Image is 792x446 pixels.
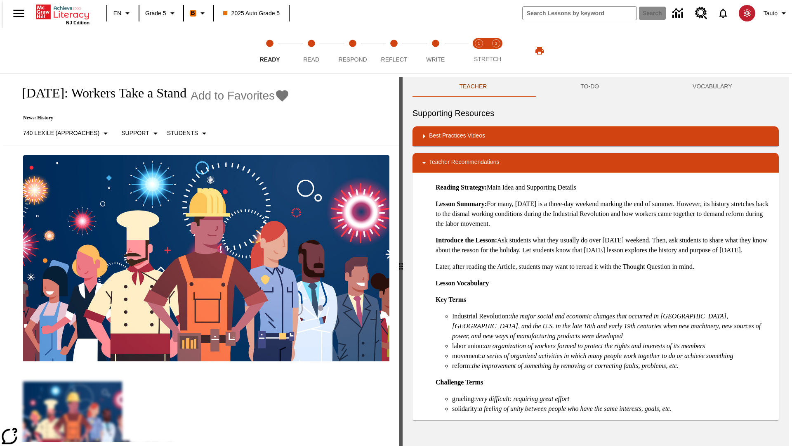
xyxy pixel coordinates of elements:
[690,2,712,24] a: Resource Center, Will open in new tab
[412,153,779,173] div: Teacher Recommendations
[303,56,319,63] span: Read
[191,8,195,18] span: B
[429,131,485,141] p: Best Practices Videos
[13,85,186,101] h1: [DATE]: Workers Take a Stand
[484,342,705,349] em: an organization of workers formed to protect the rights and interests of its members
[246,28,294,74] button: Ready step 1 of 5
[118,126,163,141] button: Scaffolds, Support
[646,77,779,97] button: VOCABULARY
[426,56,445,63] span: Write
[436,184,487,191] strong: Reading Strategy:
[739,5,755,21] img: avatar image
[482,352,733,359] em: a series of organized activities in which many people work together to do or achieve something
[3,77,399,442] div: reading
[436,199,772,229] p: For many, [DATE] is a three-day weekend marking the end of summer. However, its history stretches...
[436,183,772,192] p: Main Idea and Supporting Details
[667,2,690,25] a: Data Center
[7,1,31,26] button: Open side menu
[436,262,772,272] p: Later, after reading the Article, students may want to reread it with the Thought Question in mind.
[526,43,553,58] button: Print
[287,28,335,74] button: Read step 2 of 5
[436,235,772,255] p: Ask students what they usually do over [DATE] weekend. Then, ask students to share what they know...
[452,361,772,371] li: reform:
[167,129,198,138] p: Students
[13,115,290,121] p: News: History
[429,158,499,168] p: Teacher Recommendations
[381,56,408,63] span: Reflect
[478,41,480,45] text: 1
[66,20,90,25] span: NJ Edition
[191,88,290,103] button: Add to Favorites - Labor Day: Workers Take a Stand
[474,56,501,62] span: STRETCH
[338,56,367,63] span: Respond
[523,7,636,20] input: search field
[479,405,672,412] em: a feeling of unity between people who have the same interests, goals, etc.
[452,313,761,339] em: the major social and economic changes that occurred in [GEOGRAPHIC_DATA], [GEOGRAPHIC_DATA], and ...
[712,2,734,24] a: Notifications
[403,77,789,446] div: activity
[412,28,460,74] button: Write step 5 of 5
[412,126,779,146] div: Best Practices Videos
[495,41,497,45] text: 2
[452,341,772,351] li: labor union:
[452,404,772,414] li: solidarity:
[467,28,491,74] button: Stretch Read step 1 of 2
[113,9,121,18] span: EN
[452,351,772,361] li: movement:
[145,9,166,18] span: Grade 5
[399,77,403,446] div: Press Enter or Spacebar and then press right and left arrow keys to move the slider
[191,89,275,102] span: Add to Favorites
[452,394,772,404] li: grueling:
[534,77,646,97] button: TO-DO
[370,28,418,74] button: Reflect step 4 of 5
[412,107,779,120] h6: Supporting Resources
[329,28,377,74] button: Respond step 3 of 5
[121,129,149,138] p: Support
[764,9,778,18] span: Tauto
[484,28,508,74] button: Stretch Respond step 2 of 2
[412,77,779,97] div: Instructional Panel Tabs
[23,155,389,362] img: A banner with a blue background shows an illustrated row of diverse men and women dressed in clot...
[734,2,760,24] button: Select a new avatar
[36,3,90,25] div: Home
[260,56,280,63] span: Ready
[142,6,181,21] button: Grade: Grade 5, Select a grade
[164,126,212,141] button: Select Student
[436,296,466,303] strong: Key Terms
[186,6,211,21] button: Boost Class color is orange. Change class color
[436,379,483,386] strong: Challenge Terms
[452,311,772,341] li: Industrial Revolution:
[472,362,679,369] em: the improvement of something by removing or correcting faults, problems, etc.
[20,126,114,141] button: Select Lexile, 740 Lexile (Approaches)
[23,129,99,138] p: 740 Lexile (Approaches)
[110,6,136,21] button: Language: EN, Select a language
[436,280,489,287] strong: Lesson Vocabulary
[412,77,534,97] button: Teacher
[223,9,280,18] span: 2025 Auto Grade 5
[760,6,792,21] button: Profile/Settings
[436,237,497,244] strong: Introduce the Lesson:
[476,395,569,402] em: very difficult: requiring great effort
[436,200,487,207] strong: Lesson Summary:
